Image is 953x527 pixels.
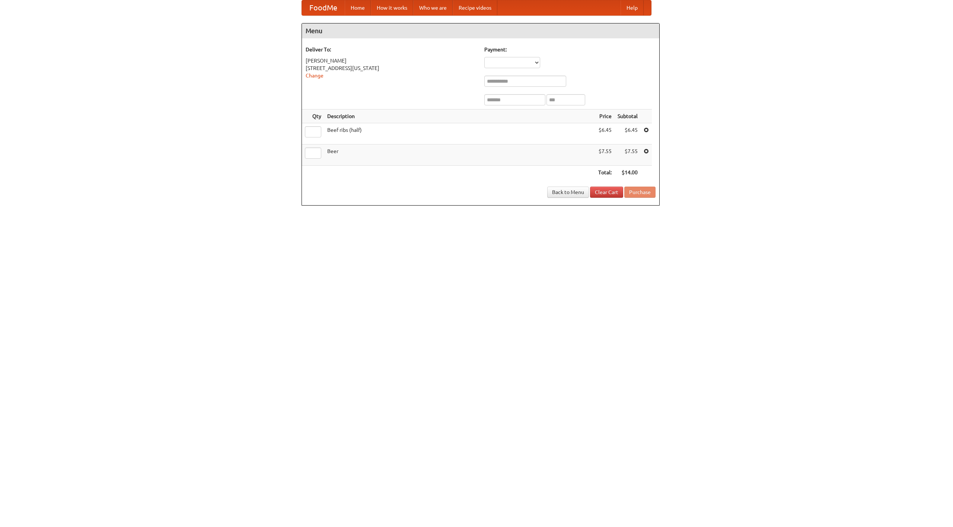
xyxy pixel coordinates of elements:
a: FoodMe [302,0,345,15]
th: Qty [302,109,324,123]
h5: Payment: [484,46,656,53]
a: Recipe videos [453,0,497,15]
th: Total: [595,166,615,180]
a: How it works [371,0,413,15]
th: $14.00 [615,166,641,180]
a: Who we are [413,0,453,15]
button: Purchase [624,187,656,198]
th: Price [595,109,615,123]
div: [PERSON_NAME] [306,57,477,64]
a: Help [621,0,644,15]
td: $6.45 [595,123,615,145]
a: Home [345,0,371,15]
div: [STREET_ADDRESS][US_STATE] [306,64,477,72]
td: Beer [324,145,595,166]
td: $6.45 [615,123,641,145]
a: Change [306,73,323,79]
a: Back to Menu [547,187,589,198]
td: Beef ribs (half) [324,123,595,145]
h4: Menu [302,23,659,38]
th: Description [324,109,595,123]
a: Clear Cart [590,187,623,198]
h5: Deliver To: [306,46,477,53]
td: $7.55 [595,145,615,166]
td: $7.55 [615,145,641,166]
th: Subtotal [615,109,641,123]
